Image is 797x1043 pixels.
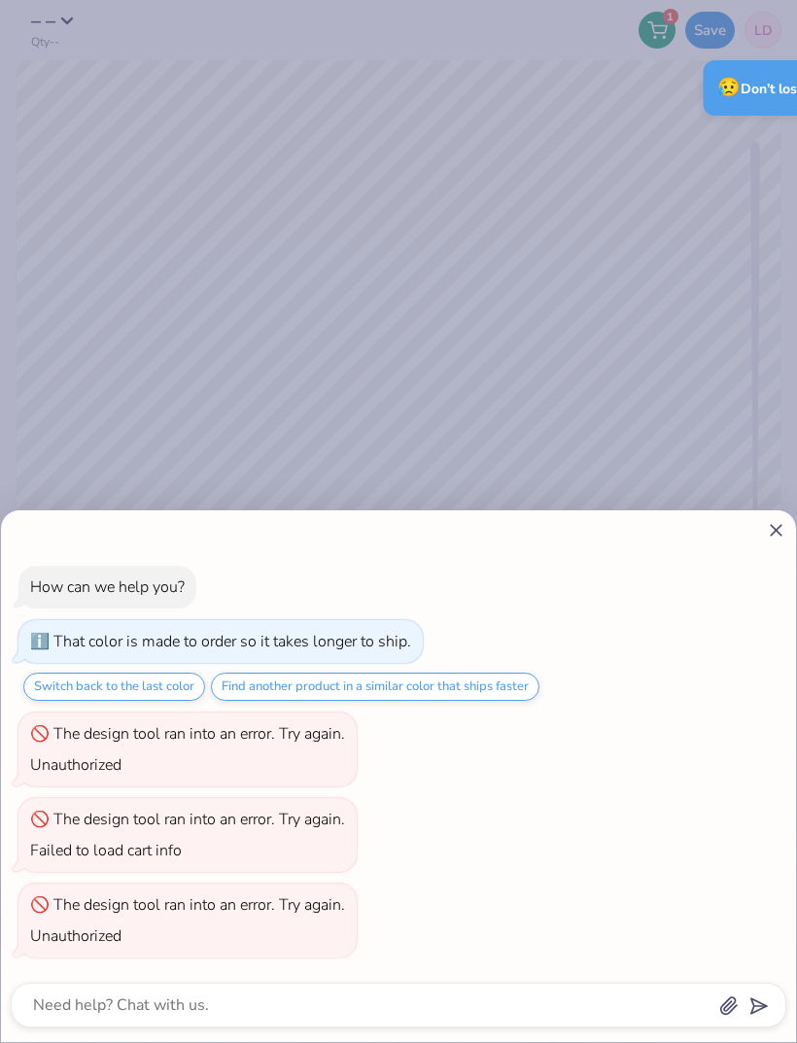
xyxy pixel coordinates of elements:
div: The design tool ran into an error. Try again. [53,894,345,916]
div: Unauthorized [30,754,121,776]
div: How can we help you? [30,576,185,598]
button: Find another product in a similar color that ships faster [211,673,539,701]
div: Failed to load cart info [30,840,182,861]
button: Switch back to the last color [23,673,205,701]
div: The design tool ran into an error. Try again. [53,809,345,830]
div: The design tool ran into an error. Try again. [53,723,345,745]
div: Unauthorized [30,925,121,947]
div: That color is made to order so it takes longer to ship. [53,631,411,652]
